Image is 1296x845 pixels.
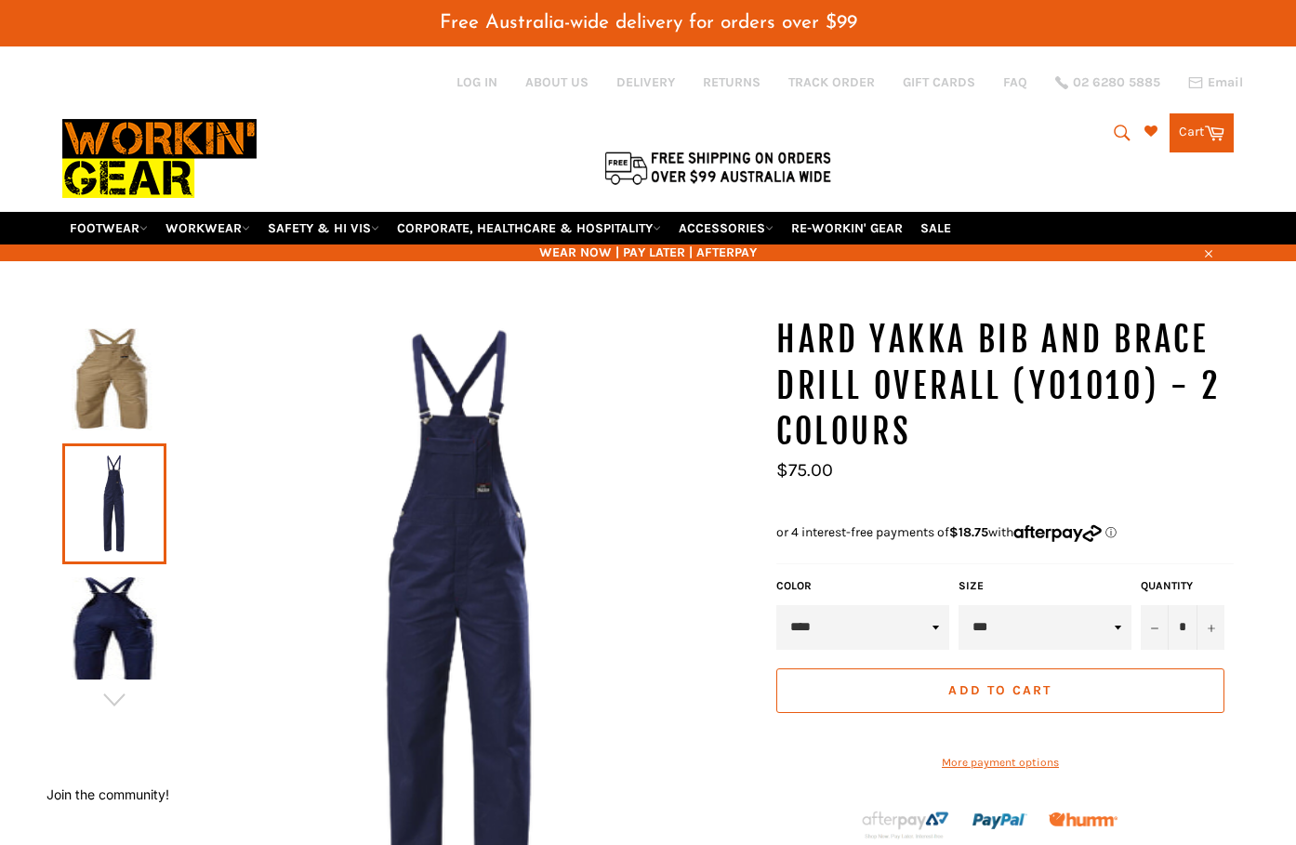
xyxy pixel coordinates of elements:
a: Email [1188,75,1243,90]
a: DELIVERY [616,73,675,91]
span: Add to Cart [948,682,1051,698]
span: WEAR NOW | PAY LATER | AFTERPAY [62,244,1234,261]
img: Humm_core_logo_RGB-01_300x60px_small_195d8312-4386-4de7-b182-0ef9b6303a37.png [1049,812,1117,826]
img: Flat $9.95 shipping Australia wide [602,148,834,187]
img: Workin Gear leaders in Workwear, Safety Boots, PPE, Uniforms. Australia's No.1 in Workwear [62,106,257,211]
a: SAFETY & HI VIS [260,212,387,244]
label: Size [959,578,1131,594]
a: Log in [456,74,497,90]
span: Free Australia-wide delivery for orders over $99 [440,13,857,33]
a: FOOTWEAR [62,212,155,244]
h1: HARD YAKKA Bib and Brace Drill Overall (Y01010) - 2 Colours [776,317,1234,456]
a: RE-WORKIN' GEAR [784,212,910,244]
a: TRACK ORDER [788,73,875,91]
img: HARD YAKKA Bib and Brace Drill Overall (Y01010) - 2 Colours - Workin' Gear [72,577,157,680]
img: Afterpay-Logo-on-dark-bg_large.png [860,809,951,840]
a: ACCESSORIES [671,212,781,244]
a: SALE [913,212,959,244]
span: $75.00 [776,459,833,481]
button: Reduce item quantity by one [1141,605,1169,650]
button: Increase item quantity by one [1197,605,1224,650]
a: GIFT CARDS [903,73,975,91]
a: ABOUT US [525,73,588,91]
button: Add to Cart [776,668,1224,713]
label: Quantity [1141,578,1224,594]
a: Cart [1170,113,1234,152]
span: Email [1208,76,1243,89]
span: 02 6280 5885 [1073,76,1160,89]
a: CORPORATE, HEALTHCARE & HOSPITALITY [390,212,668,244]
a: 02 6280 5885 [1055,76,1160,89]
label: Color [776,578,949,594]
a: WORKWEAR [158,212,258,244]
button: Join the community! [46,786,169,802]
img: HARD YAKKA Bib and Brace Drill Overall (Y01010) - 2 Colours - Workin' Gear [72,328,157,430]
a: FAQ [1003,73,1027,91]
a: More payment options [776,755,1224,771]
a: RETURNS [703,73,760,91]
